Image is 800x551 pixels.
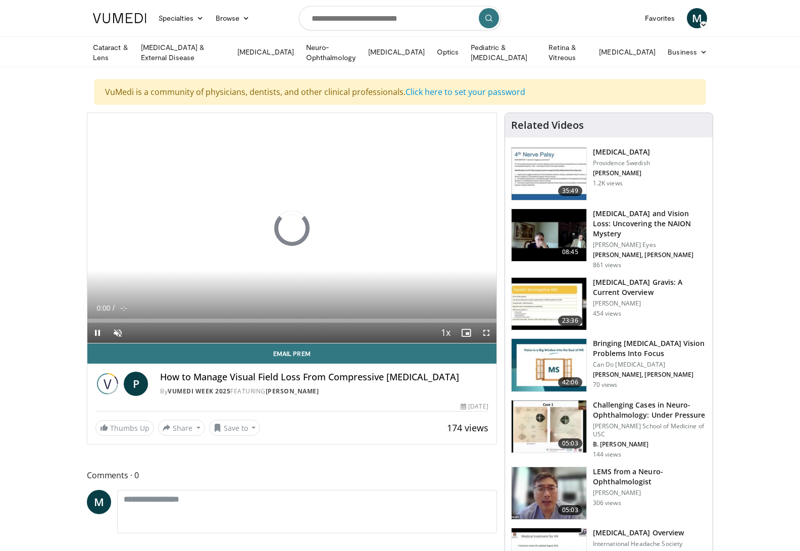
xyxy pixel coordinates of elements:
[593,299,707,308] p: [PERSON_NAME]
[158,420,205,436] button: Share
[512,467,586,520] img: 54ed94a0-14a4-4788-93d2-1f5bedbeb0d5.150x105_q85_crop-smart_upscale.jpg
[87,469,497,482] span: Comments 0
[593,381,618,389] p: 70 views
[87,343,496,364] a: Email Prem
[108,323,128,343] button: Unmute
[593,440,707,448] p: B. [PERSON_NAME]
[210,8,256,28] a: Browse
[266,387,319,395] a: [PERSON_NAME]
[160,372,488,383] h4: How to Manage Visual Field Loss From Compressive [MEDICAL_DATA]
[593,489,707,497] p: [PERSON_NAME]
[87,490,111,514] a: M
[687,8,707,28] a: M
[120,304,127,312] span: -:-
[593,499,621,507] p: 306 views
[160,387,488,396] div: By FEATURING
[593,361,707,369] p: Can Do [MEDICAL_DATA]
[124,372,148,396] a: P
[593,147,651,157] h3: [MEDICAL_DATA]
[593,179,623,187] p: 1.2K views
[511,119,584,131] h4: Related Videos
[558,505,582,515] span: 05:03
[456,323,476,343] button: Enable picture-in-picture mode
[593,159,651,167] p: Providence Swedish
[511,147,707,201] a: 35:49 [MEDICAL_DATA] Providence Swedish [PERSON_NAME] 1.2K views
[300,42,362,63] a: Neuro-Ophthalmology
[593,400,707,420] h3: Challenging Cases in Neuro- Ophthalmology: Under Pressure
[512,147,586,200] img: 0e5b09ff-ab95-416c-aeae-f68bcf47d7bd.150x105_q85_crop-smart_upscale.jpg
[593,540,684,548] p: International Headache Society
[209,420,261,436] button: Save to
[593,251,707,259] p: [PERSON_NAME], [PERSON_NAME]
[542,42,593,63] a: Retina & Vitreous
[593,528,684,538] h3: [MEDICAL_DATA] Overview
[362,42,431,62] a: [MEDICAL_DATA]
[593,277,707,297] h3: [MEDICAL_DATA] Gravis: A Current Overview
[95,420,154,436] a: Thumbs Up
[168,387,230,395] a: Vumedi Week 2025
[153,8,210,28] a: Specialties
[87,42,135,63] a: Cataract & Lens
[511,400,707,459] a: 05:03 Challenging Cases in Neuro- Ophthalmology: Under Pressure [PERSON_NAME] School of Medicine ...
[94,79,706,105] div: VuMedi is a community of physicians, dentists, and other clinical professionals.
[406,86,525,97] a: Click here to set your password
[593,42,662,62] a: [MEDICAL_DATA]
[93,13,146,23] img: VuMedi Logo
[593,338,707,359] h3: Bringing [MEDICAL_DATA] Vision Problems Into Focus
[431,42,465,62] a: Optics
[87,323,108,343] button: Pause
[662,42,713,62] a: Business
[447,422,488,434] span: 174 views
[96,304,110,312] span: 0:00
[436,323,456,343] button: Playback Rate
[593,422,707,438] p: [PERSON_NAME] School of Medicine of USC
[512,209,586,262] img: f4c4af03-ca5d-47ef-b42d-70f5528b5c5c.150x105_q85_crop-smart_upscale.jpg
[558,316,582,326] span: 23:36
[461,402,488,411] div: [DATE]
[95,372,120,396] img: Vumedi Week 2025
[593,467,707,487] h3: LEMS from a Neuro-Ophthalmologist
[512,278,586,330] img: 1850415f-643d-4f8a-8931-68732fb02e4b.150x105_q85_crop-smart_upscale.jpg
[593,261,621,269] p: 861 views
[476,323,496,343] button: Fullscreen
[87,319,496,323] div: Progress Bar
[558,438,582,448] span: 05:03
[87,113,496,343] video-js: Video Player
[558,377,582,387] span: 42:06
[593,450,621,459] p: 144 views
[511,209,707,269] a: 08:45 [MEDICAL_DATA] and Vision Loss: Uncovering the NAION Mystery [PERSON_NAME] Eyes [PERSON_NAM...
[593,209,707,239] h3: [MEDICAL_DATA] and Vision Loss: Uncovering the NAION Mystery
[511,338,707,392] a: 42:06 Bringing [MEDICAL_DATA] Vision Problems Into Focus Can Do [MEDICAL_DATA] [PERSON_NAME], [PE...
[593,310,621,318] p: 454 views
[558,186,582,196] span: 35:49
[135,42,231,63] a: [MEDICAL_DATA] & External Disease
[113,304,115,312] span: /
[511,277,707,331] a: 23:36 [MEDICAL_DATA] Gravis: A Current Overview [PERSON_NAME] 454 views
[511,467,707,520] a: 05:03 LEMS from a Neuro-Ophthalmologist [PERSON_NAME] 306 views
[593,371,707,379] p: [PERSON_NAME], [PERSON_NAME]
[299,6,501,30] input: Search topics, interventions
[593,169,651,177] p: [PERSON_NAME]
[465,42,542,63] a: Pediatric & [MEDICAL_DATA]
[512,400,586,453] img: befedb23-9f31-4837-b824-e3399f582dab.150x105_q85_crop-smart_upscale.jpg
[593,241,707,249] p: [PERSON_NAME] Eyes
[558,247,582,257] span: 08:45
[512,339,586,391] img: bcc38a7c-8a22-4011-95cd-d7ac30e009eb.150x105_q85_crop-smart_upscale.jpg
[231,42,300,62] a: [MEDICAL_DATA]
[639,8,681,28] a: Favorites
